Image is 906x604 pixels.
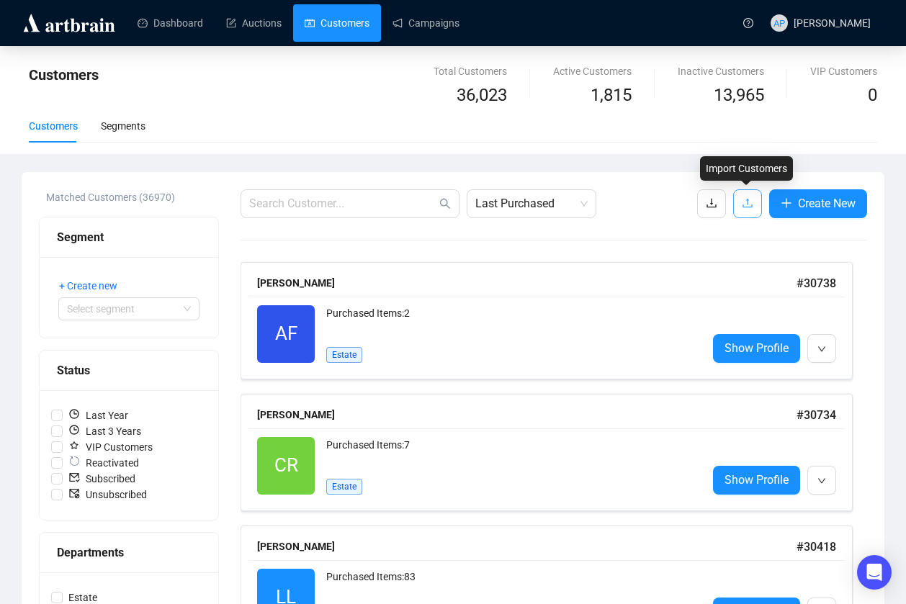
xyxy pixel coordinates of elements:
[817,477,826,485] span: down
[439,198,451,209] span: search
[29,118,78,134] div: Customers
[434,63,507,79] div: Total Customers
[326,569,696,598] div: Purchased Items: 83
[475,190,588,217] span: Last Purchased
[457,82,507,109] span: 36,023
[817,345,826,353] span: down
[725,339,789,357] span: Show Profile
[553,63,632,79] div: Active Customers
[59,278,117,294] span: + Create new
[21,12,117,35] img: logo
[678,63,764,79] div: Inactive Customers
[773,15,786,30] span: AP
[63,423,147,439] span: Last 3 Years
[810,63,877,79] div: VIP Customers
[241,262,867,379] a: [PERSON_NAME]#30738AFPurchased Items:2EstateShow Profile
[57,544,201,562] div: Departments
[326,437,696,466] div: Purchased Items: 7
[591,82,632,109] span: 1,815
[57,361,201,379] div: Status
[713,334,800,363] a: Show Profile
[46,189,219,205] div: Matched Customers (36970)
[63,455,145,471] span: Reactivated
[797,540,836,554] span: # 30418
[706,197,717,209] span: download
[241,394,867,511] a: [PERSON_NAME]#30734CRPurchased Items:7EstateShow Profile
[725,471,789,489] span: Show Profile
[700,156,793,181] div: Import Customers
[798,194,856,212] span: Create New
[743,18,753,28] span: question-circle
[769,189,867,218] button: Create New
[58,274,129,297] button: + Create new
[797,408,836,422] span: # 30734
[257,407,797,423] div: [PERSON_NAME]
[797,276,836,290] span: # 30738
[63,407,134,423] span: Last Year
[226,4,282,42] a: Auctions
[57,228,201,246] div: Segment
[138,4,203,42] a: Dashboard
[63,487,153,502] span: Unsubscribed
[275,319,297,348] span: AF
[393,4,459,42] a: Campaigns
[257,275,797,291] div: [PERSON_NAME]
[868,85,877,105] span: 0
[857,555,892,590] div: Open Intercom Messenger
[794,17,871,29] span: [PERSON_NAME]
[257,538,797,554] div: [PERSON_NAME]
[742,197,753,209] span: upload
[63,471,141,487] span: Subscribed
[713,466,800,495] a: Show Profile
[63,439,158,455] span: VIP Customers
[101,118,145,134] div: Segments
[326,479,362,495] span: Estate
[326,347,362,363] span: Estate
[714,82,764,109] span: 13,965
[305,4,369,42] a: Customers
[249,195,436,212] input: Search Customer...
[326,305,696,334] div: Purchased Items: 2
[274,451,298,480] span: CR
[29,66,99,84] span: Customers
[781,197,792,209] span: plus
